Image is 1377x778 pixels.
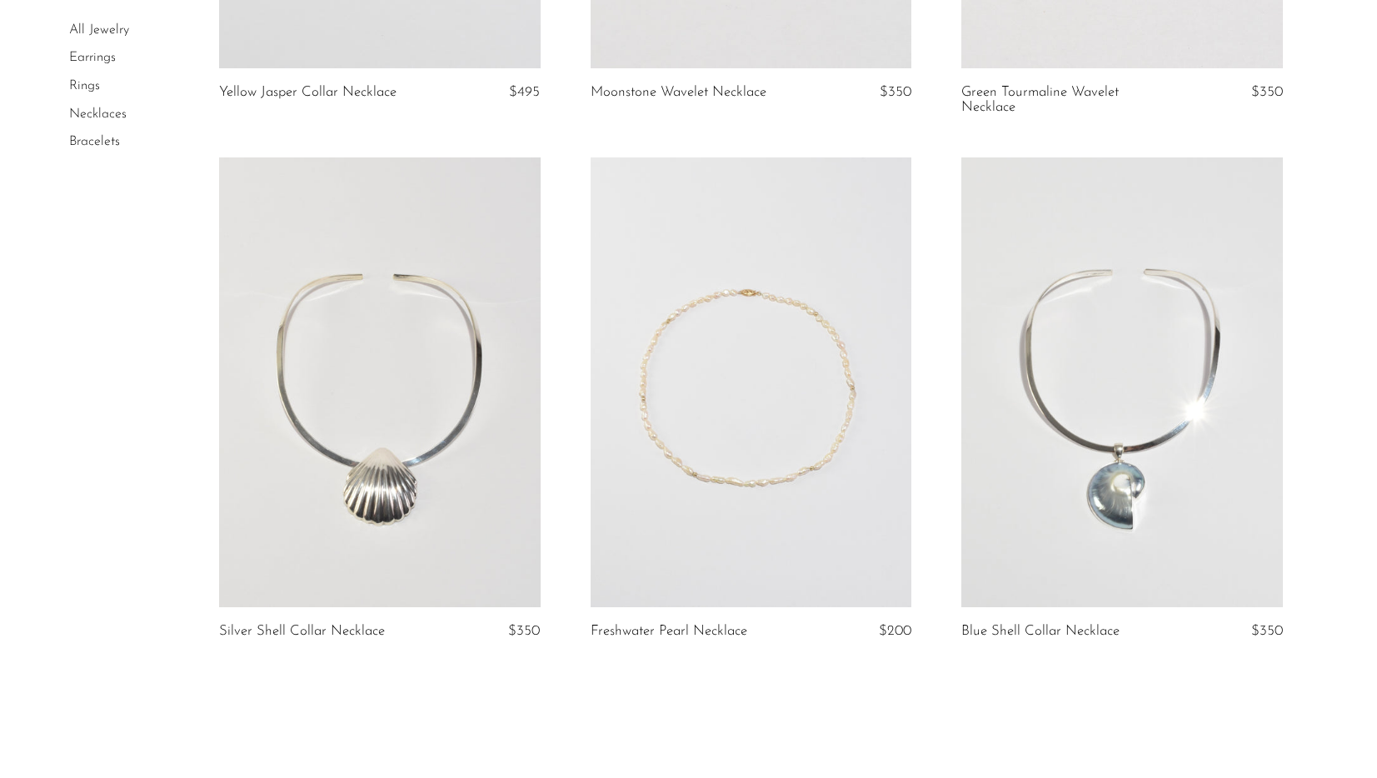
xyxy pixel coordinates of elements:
a: All Jewelry [69,23,129,37]
a: Necklaces [69,107,127,121]
a: Moonstone Wavelet Necklace [591,85,766,100]
span: $350 [880,85,911,99]
a: Blue Shell Collar Necklace [961,624,1120,639]
a: Rings [69,79,100,92]
span: $350 [1251,85,1283,99]
span: $350 [508,624,540,638]
a: Freshwater Pearl Necklace [591,624,747,639]
span: $350 [1251,624,1283,638]
a: Earrings [69,52,116,65]
a: Silver Shell Collar Necklace [219,624,385,639]
a: Yellow Jasper Collar Necklace [219,85,397,100]
a: Green Tourmaline Wavelet Necklace [961,85,1176,116]
span: $495 [509,85,540,99]
span: $200 [879,624,911,638]
a: Bracelets [69,135,120,148]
